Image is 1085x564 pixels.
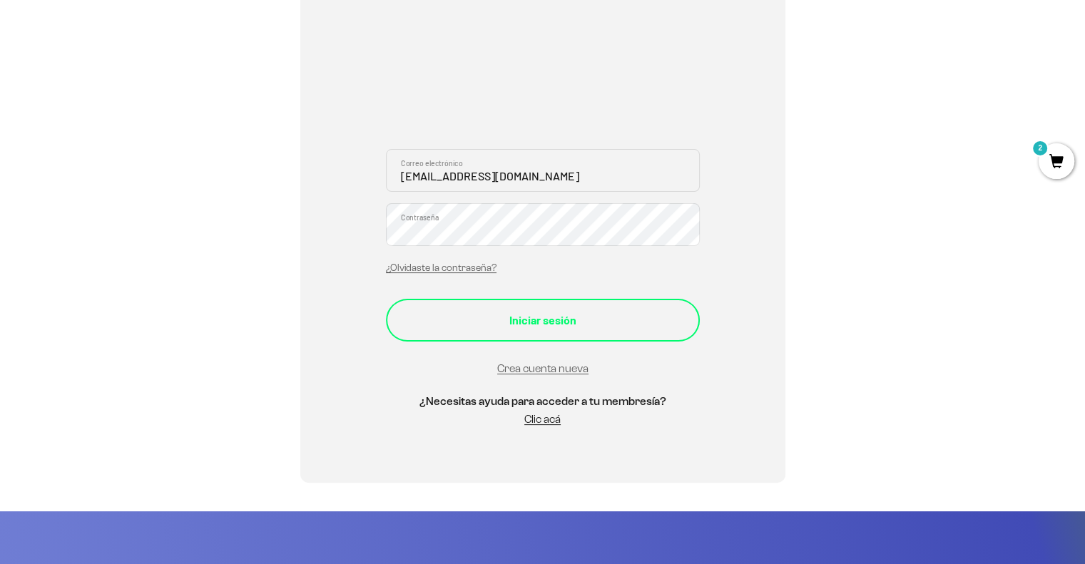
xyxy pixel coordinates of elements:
a: Crea cuenta nueva [497,362,589,374]
h5: ¿Necesitas ayuda para acceder a tu membresía? [386,392,700,411]
a: ¿Olvidaste la contraseña? [386,262,496,273]
a: 2 [1039,155,1074,170]
div: Iniciar sesión [414,311,671,329]
button: Iniciar sesión [386,299,700,342]
mark: 2 [1031,140,1049,157]
a: Clic acá [524,413,561,425]
iframe: Social Login Buttons [386,47,700,132]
